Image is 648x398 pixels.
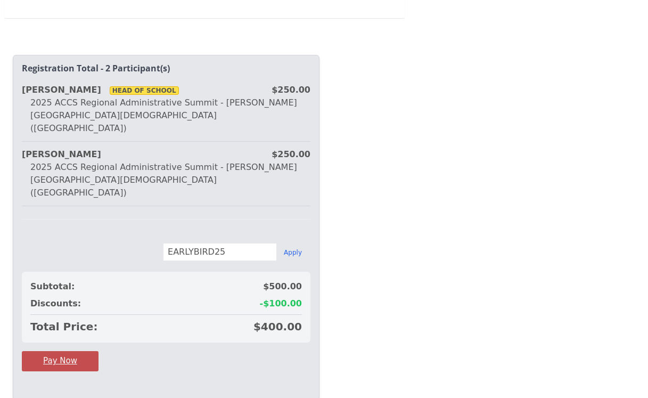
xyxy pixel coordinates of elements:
[272,148,310,161] div: $250.00
[22,96,310,135] div: 2025 ACCS Regional Administrative Summit - [PERSON_NAME][GEOGRAPHIC_DATA][DEMOGRAPHIC_DATA] ([GEO...
[22,149,101,159] strong: [PERSON_NAME]
[22,161,310,199] div: 2025 ACCS Regional Administrative Summit - [PERSON_NAME][GEOGRAPHIC_DATA][DEMOGRAPHIC_DATA] ([GEO...
[30,297,81,310] span: Discounts:
[272,84,310,96] div: $250.00
[22,351,99,371] button: Pay Now
[259,297,302,310] span: -$100.00
[110,86,179,95] span: Head Of School
[30,319,97,334] span: Total Price:
[284,248,302,257] button: Apply
[22,64,310,74] h2: Registration Total - 2 Participant(s)
[253,319,302,334] span: $400.00
[263,280,302,293] span: $500.00
[22,85,179,95] strong: [PERSON_NAME]
[163,243,277,261] input: Enter discount code
[30,280,75,293] span: Subtotal:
